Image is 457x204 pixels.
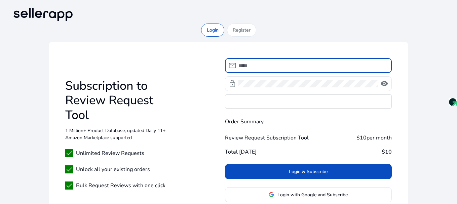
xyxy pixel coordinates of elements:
[367,134,392,141] span: per month
[225,119,392,125] h4: Order Summary
[233,27,251,34] p: Register
[269,192,274,197] img: google-logo.svg
[65,127,177,141] p: 1 Million+ Product Database, updated Daily 11+ Amazon Marketplace supported
[225,187,392,202] button: Login with Google and Subscribe
[382,148,392,156] b: $10
[225,164,392,179] button: Login & Subscribe
[76,181,165,190] span: Bulk Request Reviews with one click
[76,149,144,157] span: Unlimited Review Requests
[65,181,73,190] span: check
[225,148,257,156] span: Total [DATE]
[11,5,75,24] img: sellerapp-logo
[228,80,236,88] span: lock
[65,165,73,173] span: check
[65,149,73,157] span: check
[225,134,309,142] span: Review Request Subscription Tool
[380,80,388,88] span: visibility
[277,191,348,198] span: Login with Google and Subscribe
[207,27,219,34] p: Login
[356,134,367,141] b: $10
[225,95,391,108] iframe: Secure card payment input frame
[76,165,150,173] span: Unlock all your existing orders
[228,62,236,70] span: mail
[65,79,177,122] h1: Subscription to Review Request Tool
[289,168,328,175] span: Login & Subscribe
